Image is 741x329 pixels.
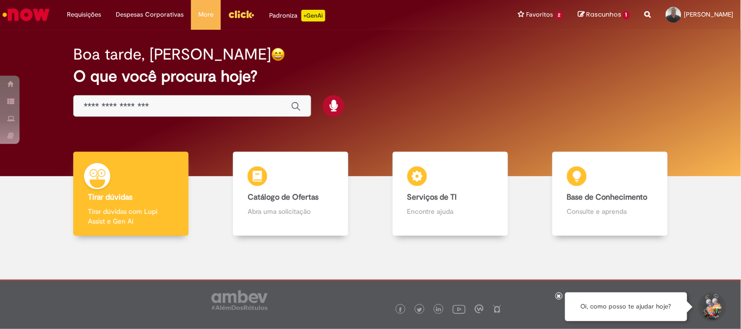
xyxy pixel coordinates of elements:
[1,5,51,24] img: ServiceNow
[567,192,648,202] b: Base de Conhecimento
[73,68,667,85] h2: O que você procura hoje?
[248,192,318,202] b: Catálogo de Ofertas
[211,152,371,236] a: Catálogo de Ofertas Abra uma solicitação
[417,308,422,312] img: logo_footer_twitter.png
[116,10,184,20] span: Despesas Corporativas
[527,10,553,20] span: Favoritos
[697,292,726,322] button: Iniciar Conversa de Suporte
[88,192,132,202] b: Tirar dúvidas
[248,206,334,216] p: Abra uma solicitação
[67,10,101,20] span: Requisições
[493,305,502,313] img: logo_footer_naosei.png
[73,46,271,63] h2: Boa tarde, [PERSON_NAME]
[269,10,325,21] div: Padroniza
[530,152,690,236] a: Base de Conhecimento Consulte e aprenda
[436,307,441,313] img: logo_footer_linkedin.png
[212,290,268,310] img: logo_footer_ambev_rotulo_gray.png
[407,206,493,216] p: Encontre ajuda
[371,152,530,236] a: Serviços de TI Encontre ajuda
[271,47,285,62] img: happy-face.png
[228,7,254,21] img: click_logo_yellow_360x200.png
[51,152,211,236] a: Tirar dúvidas Tirar dúvidas com Lupi Assist e Gen Ai
[301,10,325,21] p: +GenAi
[88,206,174,226] p: Tirar dúvidas com Lupi Assist e Gen Ai
[407,192,457,202] b: Serviços de TI
[453,303,466,315] img: logo_footer_youtube.png
[555,11,564,20] span: 2
[623,11,630,20] span: 1
[684,10,734,19] span: [PERSON_NAME]
[565,292,687,321] div: Oi, como posso te ajudar hoje?
[578,10,630,20] a: Rascunhos
[398,308,403,312] img: logo_footer_facebook.png
[198,10,213,20] span: More
[567,206,653,216] p: Consulte e aprenda
[475,305,484,313] img: logo_footer_workplace.png
[586,10,621,19] span: Rascunhos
